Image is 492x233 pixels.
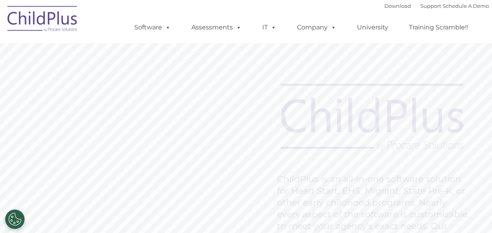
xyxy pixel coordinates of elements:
font: | [384,3,489,9]
a: Assessments [184,20,249,35]
a: IT [254,20,284,35]
a: Training Scramble!! [401,20,476,35]
a: Company [289,20,344,35]
a: Schedule A Demo [443,3,489,9]
a: Software [126,20,178,35]
a: Download [384,3,411,9]
button: Cookies Settings [5,209,25,229]
img: ChildPlus by Procare Solutions [4,0,82,40]
a: University [349,20,396,35]
a: Support [420,3,441,9]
